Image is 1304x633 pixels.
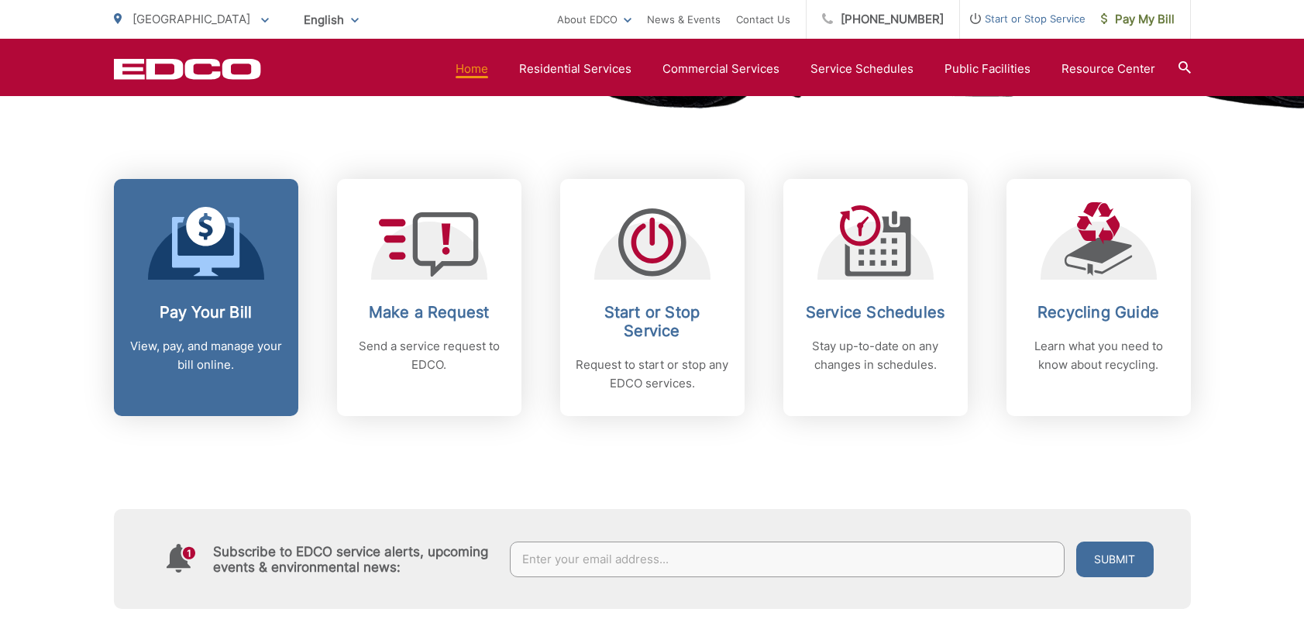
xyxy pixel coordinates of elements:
[1076,542,1154,577] button: Submit
[557,10,631,29] a: About EDCO
[292,6,370,33] span: English
[114,179,298,416] a: Pay Your Bill View, pay, and manage your bill online.
[456,60,488,78] a: Home
[576,356,729,393] p: Request to start or stop any EDCO services.
[1101,10,1175,29] span: Pay My Bill
[799,337,952,374] p: Stay up-to-date on any changes in schedules.
[662,60,779,78] a: Commercial Services
[810,60,913,78] a: Service Schedules
[510,542,1065,577] input: Enter your email address...
[114,58,261,80] a: EDCD logo. Return to the homepage.
[799,303,952,322] h2: Service Schedules
[783,179,968,416] a: Service Schedules Stay up-to-date on any changes in schedules.
[353,337,506,374] p: Send a service request to EDCO.
[1022,337,1175,374] p: Learn what you need to know about recycling.
[647,10,721,29] a: News & Events
[213,544,495,575] h4: Subscribe to EDCO service alerts, upcoming events & environmental news:
[944,60,1030,78] a: Public Facilities
[1022,303,1175,322] h2: Recycling Guide
[132,12,250,26] span: [GEOGRAPHIC_DATA]
[519,60,631,78] a: Residential Services
[1006,179,1191,416] a: Recycling Guide Learn what you need to know about recycling.
[736,10,790,29] a: Contact Us
[337,179,521,416] a: Make a Request Send a service request to EDCO.
[1061,60,1155,78] a: Resource Center
[576,303,729,340] h2: Start or Stop Service
[129,337,283,374] p: View, pay, and manage your bill online.
[129,303,283,322] h2: Pay Your Bill
[353,303,506,322] h2: Make a Request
